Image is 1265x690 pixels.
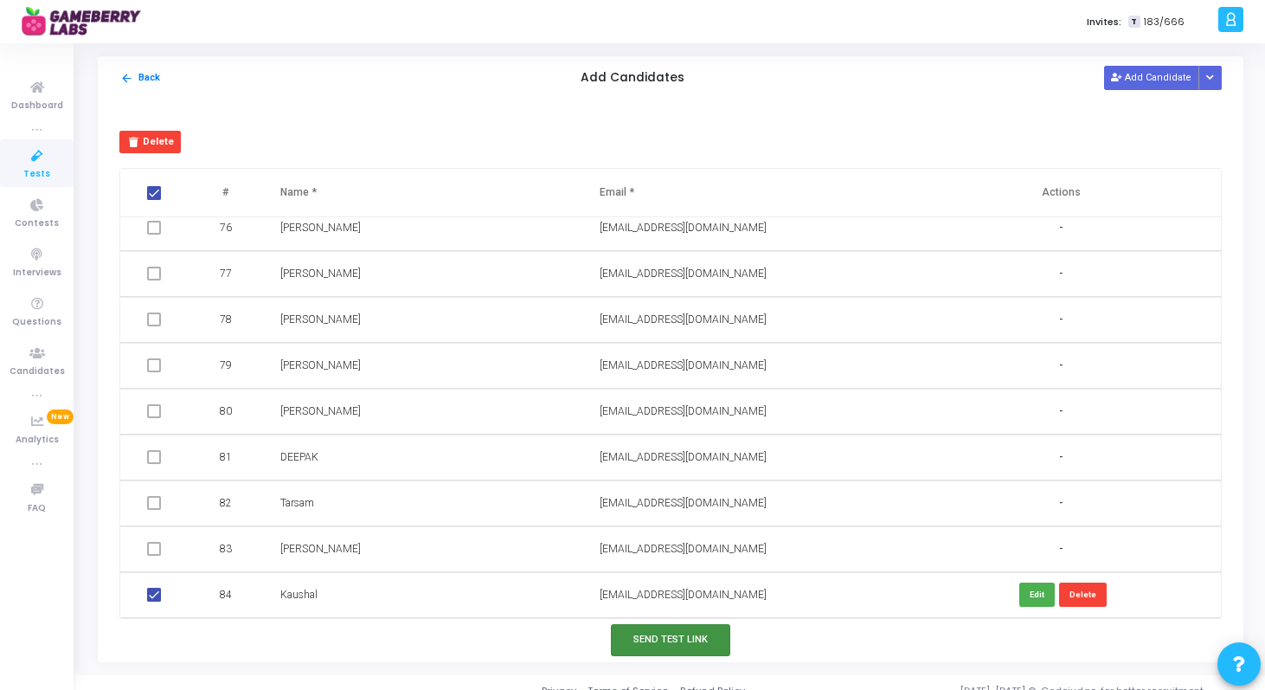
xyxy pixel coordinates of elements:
span: 77 [220,266,232,281]
span: 83 [220,541,232,557]
span: 84 [220,587,232,603]
span: - [1059,496,1063,511]
span: 79 [220,358,232,373]
th: # [191,169,262,217]
span: Analytics [16,433,59,448]
div: Button group with nested dropdown [1198,66,1223,89]
span: FAQ [28,501,46,516]
span: [EMAIL_ADDRESS][DOMAIN_NAME] [600,268,767,280]
h5: Add Candidates [581,71,684,86]
button: Edit [1019,583,1055,606]
span: 80 [220,403,232,419]
span: Candidates [10,364,65,379]
span: [EMAIL_ADDRESS][DOMAIN_NAME] [600,543,767,555]
button: Add Candidate [1104,66,1199,89]
span: 183/666 [1144,15,1185,29]
span: [EMAIL_ADDRESS][DOMAIN_NAME] [600,405,767,417]
span: - [1059,358,1063,373]
span: [EMAIL_ADDRESS][DOMAIN_NAME] [600,359,767,371]
th: Email * [582,169,902,217]
span: - [1059,313,1063,327]
label: Invites: [1087,15,1121,29]
span: 78 [220,312,232,327]
span: [PERSON_NAME] [280,405,361,417]
span: - [1059,267,1063,281]
span: T [1128,16,1140,29]
span: Interviews [13,266,61,281]
span: [EMAIL_ADDRESS][DOMAIN_NAME] [600,589,767,601]
span: [PERSON_NAME] [280,222,361,234]
span: [PERSON_NAME] [280,359,361,371]
span: - [1059,221,1063,235]
button: Send Test Link [611,624,730,656]
span: [EMAIL_ADDRESS][DOMAIN_NAME] [600,497,767,509]
button: Delete [119,131,181,153]
span: Questions [12,315,61,330]
th: Actions [902,169,1221,217]
span: [EMAIL_ADDRESS][DOMAIN_NAME] [600,222,767,234]
span: [EMAIL_ADDRESS][DOMAIN_NAME] [600,313,767,326]
th: Name * [263,169,582,217]
span: DEEPAK [280,451,318,463]
span: 76 [220,220,232,235]
span: 81 [220,449,232,465]
span: Dashboard [11,99,63,113]
span: [PERSON_NAME] [280,268,361,280]
span: Kaushal [280,589,318,601]
mat-icon: arrow_back [120,72,133,85]
span: New [47,409,74,424]
span: [PERSON_NAME] [280,313,361,326]
img: logo [22,4,151,39]
span: - [1059,542,1063,557]
span: - [1059,450,1063,465]
span: [PERSON_NAME] [280,543,361,555]
span: Tests [23,167,50,182]
button: Delete [1059,583,1107,606]
span: Contests [15,216,59,231]
span: Tarsam [280,497,314,509]
span: 82 [220,495,232,511]
button: Back [119,70,161,87]
span: - [1059,404,1063,419]
span: [EMAIL_ADDRESS][DOMAIN_NAME] [600,451,767,463]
